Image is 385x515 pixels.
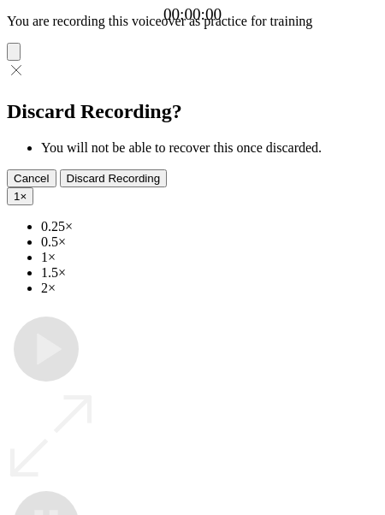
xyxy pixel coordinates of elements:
li: You will not be able to recover this once discarded. [41,140,378,156]
p: You are recording this voiceover as practice for training [7,14,378,29]
li: 2× [41,281,378,296]
li: 0.25× [41,219,378,234]
h2: Discard Recording? [7,100,378,123]
li: 1.5× [41,265,378,281]
li: 0.5× [41,234,378,250]
a: 00:00:00 [163,5,222,24]
li: 1× [41,250,378,265]
button: Discard Recording [60,169,168,187]
span: 1 [14,190,20,203]
button: Cancel [7,169,56,187]
button: 1× [7,187,33,205]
